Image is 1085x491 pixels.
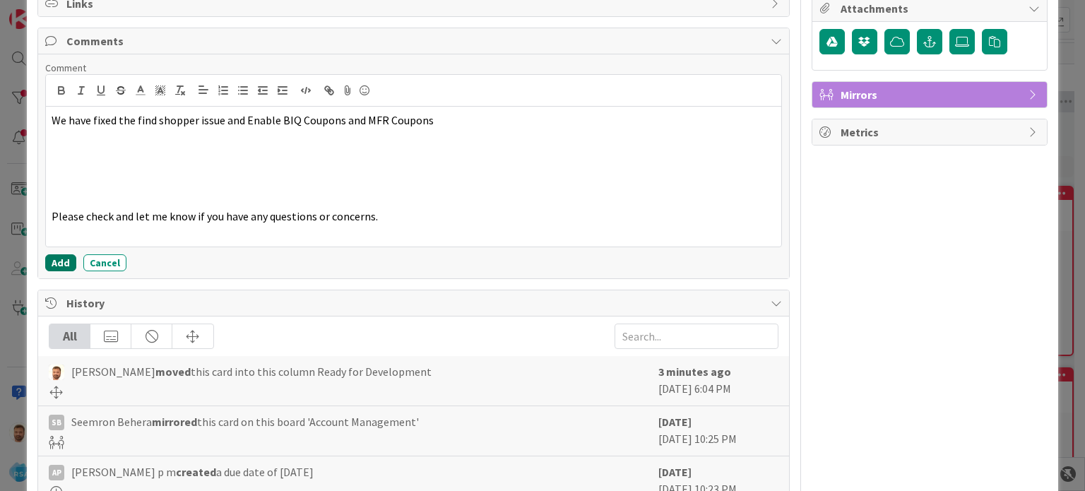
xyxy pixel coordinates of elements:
[658,365,731,379] b: 3 minutes ago
[658,413,778,449] div: [DATE] 10:25 PM
[71,413,419,430] span: Seemron Behera this card on this board 'Account Management'
[52,113,434,127] span: We have fixed the find shopper issue and Enable BIQ Coupons and MFR Coupons
[71,363,432,380] span: [PERSON_NAME] this card into this column Ready for Development
[658,415,692,429] b: [DATE]
[52,209,378,223] span: Please check and let me know if you have any questions or concerns.
[155,365,191,379] b: moved
[66,32,763,49] span: Comments
[66,295,763,312] span: History
[83,254,126,271] button: Cancel
[45,254,76,271] button: Add
[49,365,64,380] img: AS
[615,324,778,349] input: Search...
[49,415,64,430] div: SB
[152,415,197,429] b: mirrored
[658,363,778,398] div: [DATE] 6:04 PM
[658,465,692,479] b: [DATE]
[176,465,216,479] b: created
[49,465,64,480] div: Ap
[71,463,314,480] span: [PERSON_NAME] p m a due date of [DATE]
[841,124,1021,141] span: Metrics
[45,61,86,74] span: Comment
[49,324,90,348] div: All
[841,86,1021,103] span: Mirrors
